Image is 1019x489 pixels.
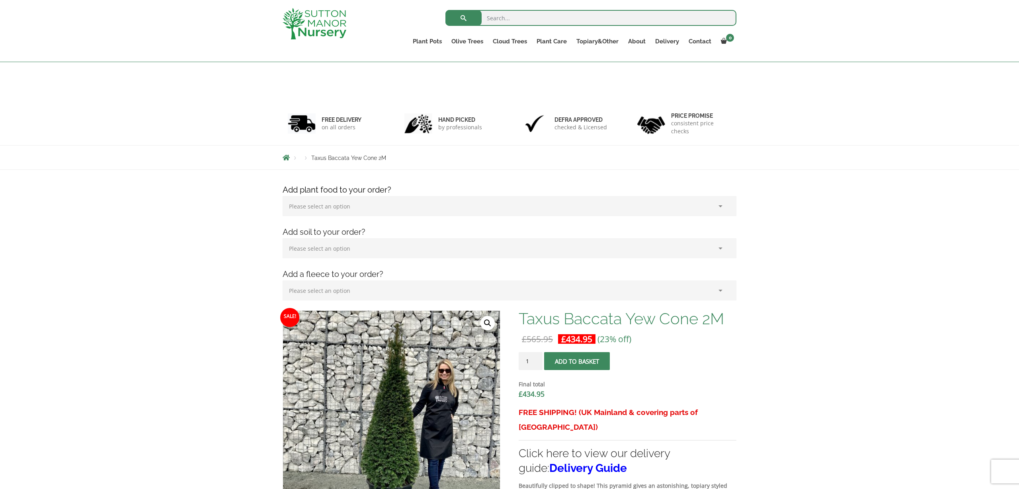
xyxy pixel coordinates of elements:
a: 0 [716,36,736,47]
h3: Click here to view our delivery guide: [519,446,736,475]
span: Sale! [280,308,299,327]
span: £ [522,333,527,345]
bdi: 434.95 [519,389,545,399]
a: About [623,36,650,47]
a: Plant Care [532,36,572,47]
span: £ [519,389,523,399]
a: View full-screen image gallery [480,316,495,330]
h4: Add a fleece to your order? [277,268,742,281]
button: Add to basket [544,352,610,370]
img: 1.jpg [288,113,316,134]
a: Olive Trees [447,36,488,47]
p: checked & Licensed [554,123,607,131]
h6: FREE DELIVERY [322,116,361,123]
a: Cloud Trees [488,36,532,47]
p: by professionals [438,123,482,131]
input: Product quantity [519,352,543,370]
p: consistent price checks [671,119,732,135]
span: (23% off) [597,333,631,345]
span: £ [561,333,566,345]
span: Taxus Baccata Yew Cone 2M [311,155,386,161]
h6: hand picked [438,116,482,123]
a: Topiary&Other [572,36,623,47]
h6: Defra approved [554,116,607,123]
h4: Add plant food to your order? [277,184,742,196]
dt: Final total [519,380,736,389]
bdi: 434.95 [561,333,592,345]
h6: Price promise [671,112,732,119]
img: 4.jpg [637,111,665,136]
span: 0 [726,34,734,42]
img: 2.jpg [404,113,432,134]
h4: Add soil to your order? [277,226,742,238]
a: Delivery [650,36,684,47]
input: Search... [445,10,736,26]
bdi: 565.95 [522,333,553,345]
a: Contact [684,36,716,47]
a: Delivery Guide [549,462,627,475]
h3: FREE SHIPPING! (UK Mainland & covering parts of [GEOGRAPHIC_DATA]) [519,405,736,434]
img: logo [283,8,346,39]
p: on all orders [322,123,361,131]
img: 3.jpg [521,113,549,134]
nav: Breadcrumbs [283,154,736,161]
a: Plant Pots [408,36,447,47]
h1: Taxus Baccata Yew Cone 2M [519,310,736,327]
